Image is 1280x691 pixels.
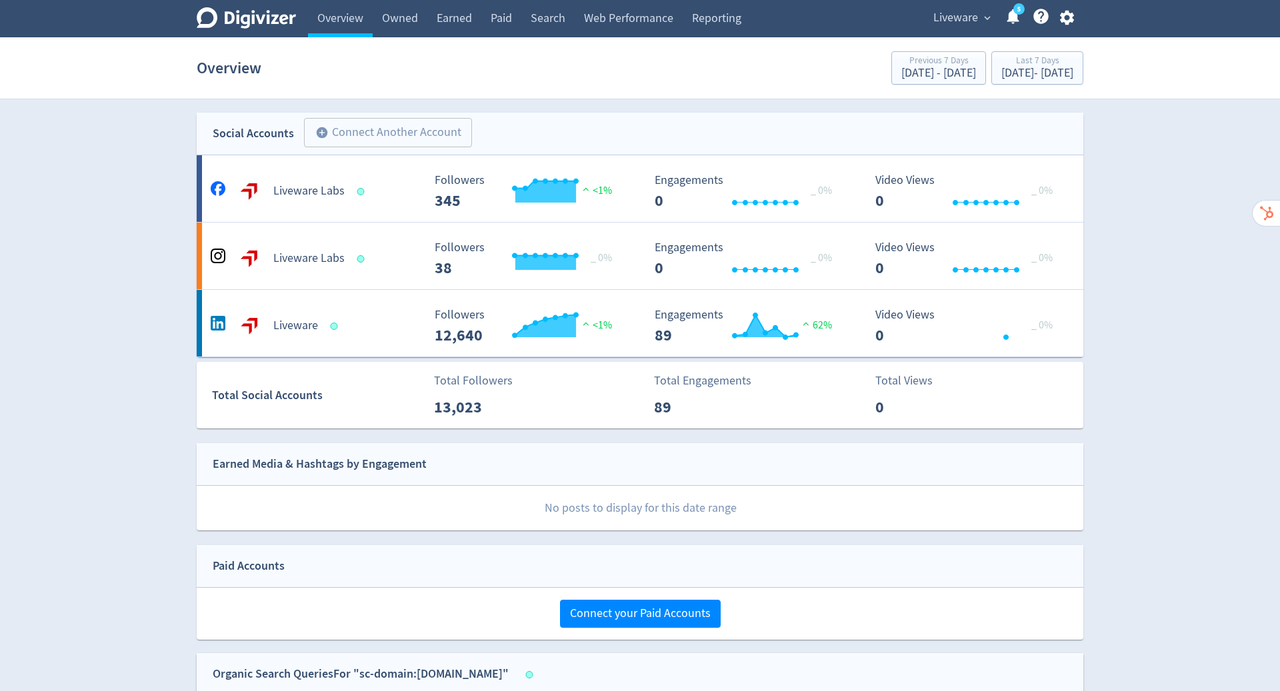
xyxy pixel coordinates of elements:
a: Liveware Labs undefinedLiveware Labs Followers 345 Followers 345 <1% Engagements 0 Engagements 0 ... [197,155,1083,222]
span: Data last synced: 14 Oct 2025, 2:02am (AEDT) [331,323,342,330]
svg: Video Views 0 [869,241,1069,277]
img: positive-performance.svg [799,319,813,329]
button: Previous 7 Days[DATE] - [DATE] [891,51,986,85]
text: 5 [1017,5,1021,14]
span: _ 0% [591,251,612,265]
div: Total Social Accounts [212,386,425,405]
span: Connect your Paid Accounts [570,608,711,620]
img: Liveware undefined [236,313,263,339]
button: Connect Another Account [304,118,472,147]
svg: Followers 345 [428,174,628,209]
a: Liveware undefinedLiveware Followers 12,640 Followers 12,640 <1% Engagements 89 Engagements 89 62... [197,290,1083,356]
p: 89 [654,395,731,419]
span: _ 0% [1031,319,1053,332]
span: Data last synced: 14 Oct 2025, 9:02am (AEDT) [526,671,537,678]
img: Liveware Labs undefined [236,178,263,205]
svg: Followers 38 [428,241,628,277]
span: expand_more [981,12,993,24]
a: 5 [1013,3,1025,15]
div: Earned Media & Hashtags by Engagement [213,454,427,474]
h5: Liveware [273,318,318,334]
a: Connect your Paid Accounts [560,606,721,621]
svg: Video Views 0 [869,309,1069,344]
p: Total Views [875,372,952,390]
div: [DATE] - [DATE] [901,67,976,79]
span: Data last synced: 14 Oct 2025, 2:02am (AEDT) [357,255,369,263]
span: <1% [579,184,612,197]
span: <1% [579,319,612,332]
button: Liveware [929,7,994,29]
svg: Followers 12,640 [428,309,628,344]
div: Previous 7 Days [901,56,976,67]
a: Connect Another Account [294,120,472,147]
img: Liveware Labs undefined [236,245,263,272]
svg: Engagements 0 [648,241,848,277]
span: add_circle [315,126,329,139]
p: 0 [875,395,952,419]
span: _ 0% [1031,251,1053,265]
a: Liveware Labs undefinedLiveware Labs Followers 38 Followers 38 _ 0% Engagements 0 Engagements 0 _... [197,223,1083,289]
div: Social Accounts [213,124,294,143]
span: Data last synced: 14 Oct 2025, 2:02am (AEDT) [357,188,369,195]
p: Total Followers [434,372,513,390]
div: Last 7 Days [1001,56,1073,67]
p: 13,023 [434,395,511,419]
svg: Engagements 89 [648,309,848,344]
svg: Video Views 0 [869,174,1069,209]
div: Paid Accounts [213,556,285,576]
span: Liveware [933,7,978,29]
button: Connect your Paid Accounts [560,600,721,628]
span: _ 0% [811,184,832,197]
svg: Engagements 0 [648,174,848,209]
h5: Liveware Labs [273,183,345,199]
span: _ 0% [811,251,832,265]
img: positive-performance.svg [579,319,593,329]
h1: Overview [197,47,261,89]
img: positive-performance.svg [579,184,593,194]
button: Last 7 Days[DATE]- [DATE] [991,51,1083,85]
div: Organic Search Queries For "sc-domain:[DOMAIN_NAME]" [213,664,509,684]
span: _ 0% [1031,184,1053,197]
h5: Liveware Labs [273,251,345,267]
p: Total Engagements [654,372,751,390]
p: No posts to display for this date range [197,486,1083,530]
span: 62% [799,319,832,332]
div: [DATE] - [DATE] [1001,67,1073,79]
